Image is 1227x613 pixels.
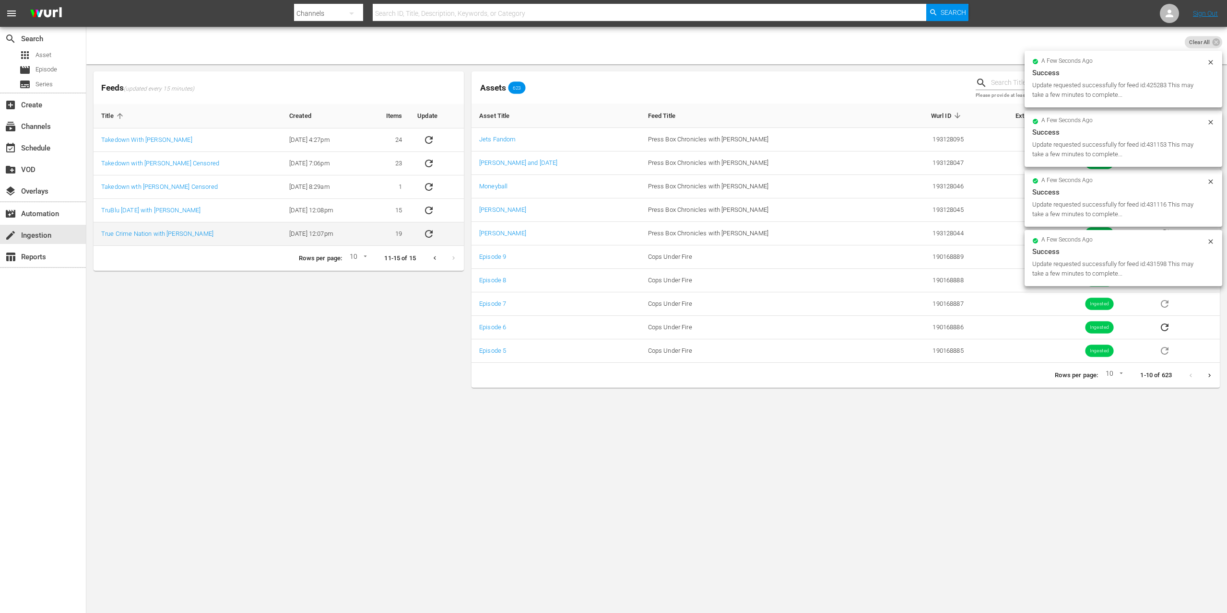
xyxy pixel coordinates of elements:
[384,254,416,263] p: 11-15 of 15
[5,142,16,154] span: Schedule
[1032,81,1204,100] div: Update requested successfully for feed id:425283 This may take a few minutes to complete...
[640,292,885,316] td: Cops Under Fire
[410,104,464,128] th: Update
[479,253,506,260] a: Episode 9
[94,80,464,96] span: Feeds
[479,183,507,190] a: Moneyball
[101,136,192,143] a: Takedown With [PERSON_NAME]
[35,80,53,89] span: Series
[640,198,885,222] td: Press Box Chronicles with [PERSON_NAME]
[366,175,410,199] td: 1
[1153,300,1176,307] span: Asset is in future lineups. Remove all episodes that contain this asset before redelivering
[931,111,964,120] span: Wurl ID
[299,254,342,263] p: Rows per page:
[971,104,1054,128] th: External ID
[1193,10,1218,17] a: Sign Out
[640,245,885,269] td: Cops Under Fire
[640,128,885,151] td: Press Box Chronicles with [PERSON_NAME]
[1032,246,1215,257] div: Success
[991,76,1220,90] input: Search Title, Series Title, Wurl ID or External ID
[282,222,366,246] td: [DATE] 12:07pm
[366,128,410,152] td: 24
[282,199,366,222] td: [DATE] 12:08pm
[885,175,971,198] td: 193128046
[885,128,971,151] td: 193128095
[23,2,69,25] img: ans4CAIJ8jUAAAAAAAAAAAAAAAAAAAAAAAAgQb4GAAAAAAAAAAAAAAAAAAAAAAAAJMjXAAAAAAAAAAAAAAAAAAAAAAAAgAT5G...
[1200,366,1219,385] button: Next page
[6,8,17,19] span: menu
[1085,301,1114,308] span: Ingested
[5,121,16,132] span: Channels
[479,347,506,354] a: Episode 5
[640,339,885,363] td: Cops Under Fire
[366,152,410,175] td: 23
[19,49,31,61] span: Asset
[1032,186,1215,198] div: Success
[1140,371,1172,380] p: 1-10 of 623
[282,128,366,152] td: [DATE] 4:27pm
[101,183,218,190] a: Takedown wth [PERSON_NAME] Censored
[101,160,219,167] a: Takedown with [PERSON_NAME] Censored
[479,324,506,331] a: Episode 6
[1032,140,1204,159] div: Update requested successfully for feed id:431153 This may take a few minutes to complete...
[479,136,516,143] a: Jets Fandom
[5,251,16,263] span: Reports
[366,199,410,222] td: 15
[479,159,557,166] a: [PERSON_NAME] and [DATE]
[5,208,16,220] span: Automation
[1153,347,1176,354] span: Asset is in future lineups. Remove all episodes that contain this asset before redelivering
[1085,324,1114,331] span: Ingested
[35,65,57,74] span: Episode
[479,230,526,237] a: [PERSON_NAME]
[640,316,885,339] td: Cops Under Fire
[885,151,971,175] td: 193128047
[346,251,369,266] div: 10
[425,249,444,267] button: Previous page
[5,185,16,197] span: Overlays
[885,222,971,245] td: 193128044
[941,4,966,21] span: Search
[1032,200,1204,219] div: Update requested successfully for feed id:431116 This may take a few minutes to complete...
[1102,368,1125,382] div: 10
[480,83,506,93] span: Assets
[94,104,464,246] table: sticky table
[508,85,525,91] span: 623
[479,111,522,120] span: Asset Title
[101,230,213,237] a: True Crime Nation with [PERSON_NAME]
[366,104,410,128] th: Items
[640,151,885,175] td: Press Box Chronicles with [PERSON_NAME]
[282,175,366,199] td: [DATE] 8:29am
[1085,347,1114,355] span: Ingested
[101,207,201,214] a: TruBlu [DATE] with [PERSON_NAME]
[885,198,971,222] td: 193128045
[1041,117,1093,125] span: a few seconds ago
[19,79,31,90] span: Series
[101,112,126,120] span: Title
[926,4,968,21] button: Search
[289,112,324,120] span: Created
[5,33,16,45] span: Search
[885,292,971,316] td: 190168887
[479,277,506,284] a: Episode 8
[19,64,31,76] span: Episode
[472,104,1220,363] table: sticky table
[35,50,51,60] span: Asset
[124,85,194,93] span: (updated every 15 minutes)
[5,230,16,241] span: Ingestion
[1041,58,1093,65] span: a few seconds ago
[479,300,506,307] a: Episode 7
[1185,36,1215,48] span: Clear All
[1032,67,1215,79] div: Success
[282,152,366,175] td: [DATE] 7:06pm
[1032,259,1204,278] div: Update requested successfully for feed id:431598 This may take a few minutes to complete...
[1032,127,1215,138] div: Success
[976,92,1220,100] p: Please provide at least three characters and hit Enter to search
[640,269,885,292] td: Cops Under Fire
[885,316,971,339] td: 190168886
[479,206,526,213] a: [PERSON_NAME]
[640,104,885,128] th: Feed Title
[885,339,971,363] td: 190168885
[5,99,16,111] span: Create
[885,269,971,292] td: 190168888
[640,222,885,245] td: Press Box Chronicles with [PERSON_NAME]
